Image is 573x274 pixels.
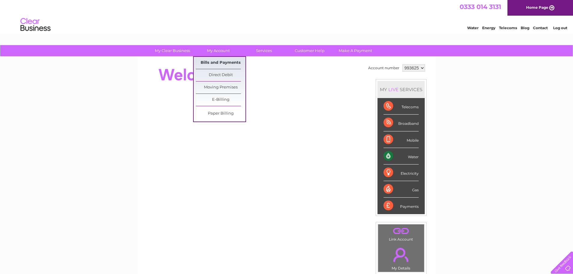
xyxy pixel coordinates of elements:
[380,226,423,236] a: .
[196,57,245,69] a: Bills and Payments
[239,45,289,56] a: Services
[145,3,429,29] div: Clear Business is a trading name of Verastar Limited (registered in [GEOGRAPHIC_DATA] No. 3667643...
[377,81,425,98] div: MY SERVICES
[384,98,419,115] div: Telecoms
[384,198,419,214] div: Payments
[553,26,567,30] a: Log out
[384,131,419,148] div: Mobile
[467,26,479,30] a: Water
[482,26,495,30] a: Energy
[285,45,334,56] a: Customer Help
[378,243,424,272] td: My Details
[521,26,529,30] a: Blog
[499,26,517,30] a: Telecoms
[331,45,380,56] a: Make A Payment
[460,3,501,11] a: 0333 014 3131
[148,45,197,56] a: My Clear Business
[384,115,419,131] div: Broadband
[20,16,51,34] img: logo.png
[380,244,423,265] a: .
[196,94,245,106] a: E-Billing
[196,69,245,81] a: Direct Debit
[384,148,419,165] div: Water
[196,108,245,120] a: Paper Billing
[384,165,419,181] div: Electricity
[384,181,419,198] div: Gas
[196,82,245,94] a: Moving Premises
[533,26,548,30] a: Contact
[193,45,243,56] a: My Account
[378,224,424,243] td: Link Account
[367,63,401,73] td: Account number
[387,87,400,92] div: LIVE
